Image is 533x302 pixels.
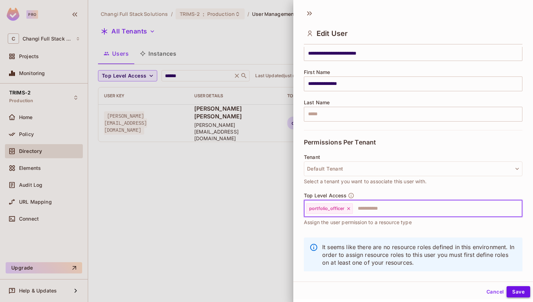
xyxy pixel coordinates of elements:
[309,206,345,211] span: portfolio_officer
[519,208,520,209] button: Open
[507,286,530,297] button: Save
[304,161,522,176] button: Default Tenant
[306,203,353,214] div: portfolio_officer
[304,139,376,146] span: Permissions Per Tenant
[304,178,427,185] span: Select a tenant you want to associate this user with.
[304,218,412,226] span: Assign the user permission to a resource type
[304,69,330,75] span: First Name
[484,286,507,297] button: Cancel
[322,243,517,266] p: It seems like there are no resource roles defined in this environment. In order to assign resourc...
[304,154,320,160] span: Tenant
[304,100,330,105] span: Last Name
[317,29,348,38] span: Edit User
[304,193,347,198] span: Top Level Access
